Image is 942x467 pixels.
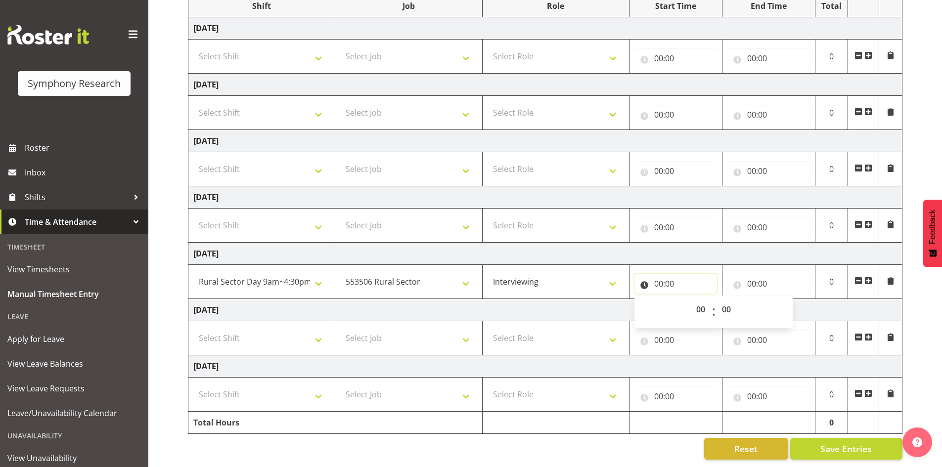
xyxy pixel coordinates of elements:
td: 0 [815,96,848,130]
td: 0 [815,321,848,355]
td: [DATE] [188,355,902,378]
input: Click to select... [727,386,810,406]
button: Feedback - Show survey [923,200,942,267]
input: Click to select... [634,217,717,237]
td: 0 [815,209,848,243]
input: Click to select... [634,386,717,406]
td: [DATE] [188,243,902,265]
input: Click to select... [727,274,810,294]
span: Leave/Unavailability Calendar [7,406,141,421]
span: Feedback [928,210,937,244]
input: Click to select... [727,330,810,350]
input: Click to select... [634,161,717,181]
a: View Leave Balances [2,351,146,376]
td: 0 [815,40,848,74]
span: Save Entries [820,442,872,455]
a: View Timesheets [2,257,146,282]
span: Time & Attendance [25,214,129,229]
span: : [712,299,716,324]
div: Unavailability [2,425,146,446]
button: Save Entries [790,438,902,460]
span: Roster [25,140,143,155]
div: Symphony Research [28,76,121,91]
td: [DATE] [188,130,902,152]
td: 0 [815,265,848,299]
td: [DATE] [188,17,902,40]
td: [DATE] [188,299,902,321]
td: [DATE] [188,74,902,96]
div: Timesheet [2,237,146,257]
span: Manual Timesheet Entry [7,287,141,301]
img: Rosterit website logo [7,25,89,44]
img: help-xxl-2.png [912,437,922,447]
input: Click to select... [634,330,717,350]
input: Click to select... [727,161,810,181]
td: 0 [815,378,848,412]
span: View Unavailability [7,451,141,466]
span: Reset [734,442,758,455]
button: Reset [704,438,788,460]
a: Leave/Unavailability Calendar [2,401,146,425]
a: Manual Timesheet Entry [2,282,146,306]
span: View Timesheets [7,262,141,277]
input: Click to select... [727,217,810,237]
a: View Leave Requests [2,376,146,401]
td: [DATE] [188,186,902,209]
td: 0 [815,152,848,186]
div: Leave [2,306,146,327]
input: Click to select... [634,48,717,68]
input: Click to select... [727,48,810,68]
td: Total Hours [188,412,335,434]
td: 0 [815,412,848,434]
span: Apply for Leave [7,332,141,346]
input: Click to select... [634,105,717,125]
input: Click to select... [727,105,810,125]
span: View Leave Requests [7,381,141,396]
span: Inbox [25,165,143,180]
input: Click to select... [634,274,717,294]
span: Shifts [25,190,129,205]
a: Apply for Leave [2,327,146,351]
span: View Leave Balances [7,356,141,371]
